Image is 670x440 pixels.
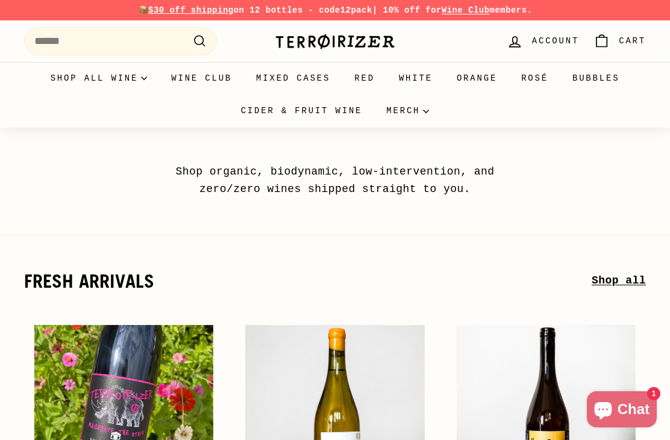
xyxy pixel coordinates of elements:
a: Cart [586,23,653,59]
summary: Merch [374,95,441,127]
a: Account [499,23,586,59]
summary: Shop all wine [39,62,160,95]
span: $30 off shipping [148,5,234,15]
h2: fresh arrivals [24,271,592,291]
a: Mixed Cases [244,62,342,95]
strong: 12pack [340,5,372,15]
span: Cart [619,34,646,48]
a: Red [342,62,387,95]
a: Orange [445,62,509,95]
a: Cider & Fruit Wine [229,95,375,127]
a: White [387,62,445,95]
a: Bubbles [560,62,631,95]
a: Wine Club [159,62,244,95]
p: 📦 on 12 bottles - code | 10% off for members. [24,4,646,17]
a: Wine Club [442,5,490,15]
a: Shop all [592,272,646,290]
a: Rosé [509,62,560,95]
p: Shop organic, biodynamic, low-intervention, and zero/zero wines shipped straight to you. [148,163,522,198]
inbox-online-store-chat: Shopify online store chat [583,391,660,430]
span: Account [532,34,579,48]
